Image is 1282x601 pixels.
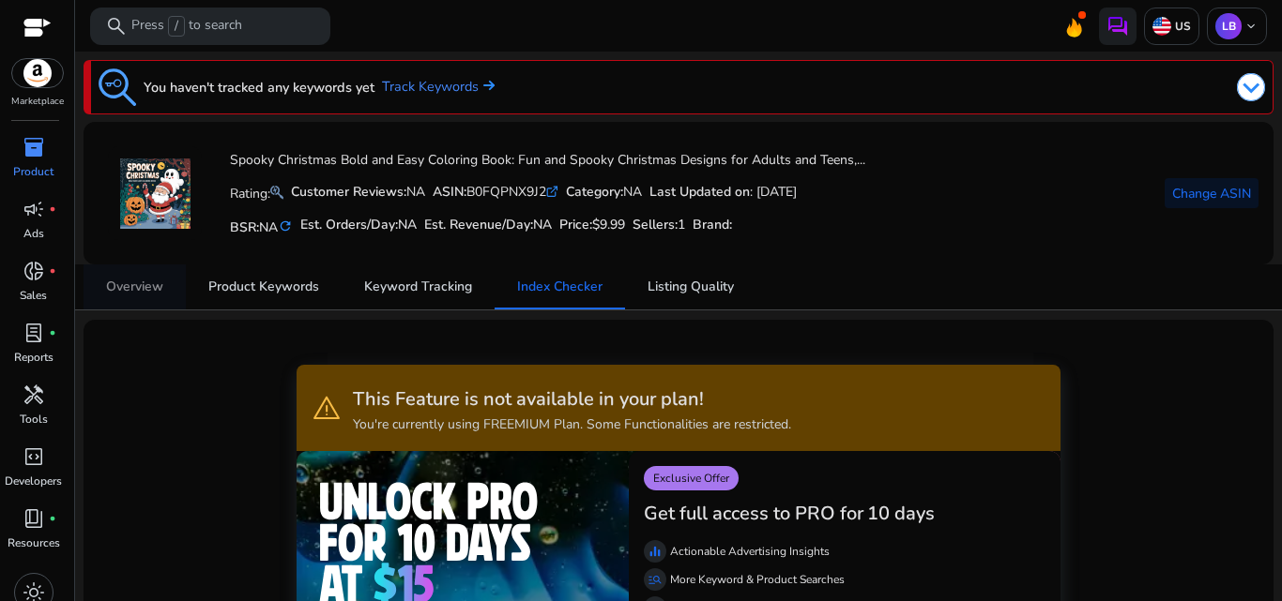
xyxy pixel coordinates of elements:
span: Keyword Tracking [364,280,472,293]
span: NA [259,218,278,236]
span: Change ASIN [1172,184,1251,203]
span: Listing Quality [648,280,734,293]
span: donut_small [23,260,45,282]
p: Ads [23,225,44,242]
p: Exclusive Offer [644,466,739,490]
span: equalizer [648,544,663,559]
span: campaign [23,198,45,220]
p: Tools [20,411,48,428]
span: inventory_2 [23,136,45,158]
h3: This Feature is not available in your plan! [353,388,791,411]
span: / [168,16,185,37]
h5: Price: [559,218,625,233]
span: code_blocks [23,445,45,468]
span: Brand [693,216,729,233]
div: NA [566,182,642,202]
p: US [1171,19,1191,34]
div: : [DATE] [649,182,797,202]
span: book_4 [23,507,45,530]
span: fiber_manual_record [49,329,56,337]
img: us.svg [1152,17,1171,36]
b: Customer Reviews: [291,183,406,201]
h5: Est. Orders/Day: [300,218,417,233]
h5: Est. Revenue/Day: [424,218,552,233]
p: Sales [20,287,47,304]
div: B0FQPNX9J2 [433,182,558,202]
p: More Keyword & Product Searches [670,571,845,588]
span: lab_profile [23,322,45,344]
span: handyman [23,383,45,406]
div: NA [291,182,425,202]
span: keyboard_arrow_down [1244,19,1259,34]
span: search [105,15,128,38]
a: Track Keywords [382,77,495,98]
span: manage_search [648,572,663,587]
span: Overview [106,280,163,293]
span: fiber_manual_record [49,267,56,275]
h5: Sellers: [633,218,685,233]
h4: Spooky Christmas Bold and Easy Coloring Book: Fun and Spooky Christmas Designs for Adults and Tee... [230,153,865,169]
span: fiber_manual_record [49,515,56,522]
p: Press to search [131,16,242,37]
p: Rating: [230,181,283,203]
span: $9.99 [592,216,625,233]
h3: You haven't tracked any keywords yet [144,76,374,98]
img: 71kAUgVM34L.jpg [120,158,191,229]
p: Reports [14,349,53,366]
p: LB [1215,13,1242,39]
b: ASIN: [433,183,466,201]
img: amazon.svg [12,59,63,87]
p: You're currently using FREEMIUM Plan. Some Functionalities are restricted. [353,414,791,434]
b: Category: [566,183,623,201]
mat-icon: refresh [278,218,293,235]
img: dropdown-arrow.svg [1237,73,1265,101]
span: 1 [678,216,685,233]
span: warning [312,393,342,423]
p: Developers [5,473,62,489]
span: Product Keywords [208,280,319,293]
b: Last Updated on [649,183,750,201]
span: NA [398,216,417,233]
p: Marketplace [11,95,64,109]
h3: Get full access to PRO for [644,503,863,525]
h5: : [693,218,732,233]
span: Index Checker [517,280,603,293]
h3: 10 days [867,503,935,525]
span: NA [533,216,552,233]
button: Change ASIN [1165,178,1259,208]
p: Resources [8,534,60,551]
img: keyword-tracking.svg [99,68,136,106]
h5: BSR: [230,216,293,236]
span: fiber_manual_record [49,205,56,213]
img: arrow-right.svg [479,80,495,91]
p: Actionable Advertising Insights [670,543,830,560]
p: Product [13,163,53,180]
